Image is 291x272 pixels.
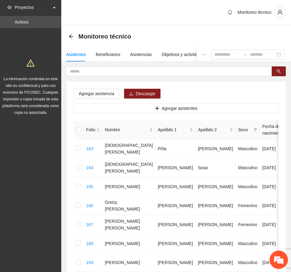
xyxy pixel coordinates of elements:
td: Femenino [236,215,260,234]
span: Agregar asistencia [79,90,114,97]
td: [PERSON_NAME] [195,196,236,215]
th: Apellido 1 [155,121,195,139]
td: [DEMOGRAPHIC_DATA][PERSON_NAME] [102,139,155,158]
span: search [277,69,281,74]
span: Descargar [136,90,156,97]
span: bell [225,10,235,15]
th: Folio [84,121,102,139]
td: Piña [155,139,195,158]
td: Sosa [195,158,236,177]
th: Fecha de nacimiento [260,121,285,139]
td: [PERSON_NAME] [155,253,195,272]
td: [PERSON_NAME] [155,196,195,215]
td: Masculino [236,139,260,158]
span: Apellido 2 [198,126,229,133]
span: arrow-left [69,34,74,39]
span: La información contenida en este sitio es confidencial y para uso exclusivo de FICOSEC. Cualquier... [2,77,59,115]
span: ellipsis [202,52,206,57]
span: Agregar asistentes [162,105,198,112]
span: Proyectos [15,1,51,13]
span: Monitoreo técnico [237,10,271,15]
a: 165 [86,184,93,189]
span: user [274,9,286,15]
button: ellipsis [197,47,211,61]
td: [PERSON_NAME] [155,215,195,234]
button: user [274,6,286,18]
td: [DEMOGRAPHIC_DATA][PERSON_NAME] [102,158,155,177]
span: to [243,52,248,57]
span: eye [7,5,12,9]
span: swap-right [243,52,248,57]
span: filter [254,128,257,132]
button: downloadDescargar [124,89,161,99]
td: [DATE] [260,215,285,234]
span: Monitoreo técnico [78,32,131,41]
th: Apellido 2 [195,121,236,139]
td: [PERSON_NAME] [195,234,236,253]
td: [PERSON_NAME] [195,253,236,272]
span: warning [27,59,35,67]
span: Nombre [105,126,148,133]
a: Activos [15,20,28,24]
th: Nombre [102,121,155,139]
span: Folio [86,126,95,133]
td: [PERSON_NAME] [155,234,195,253]
a: 164 [86,165,93,170]
td: Masculino [236,158,260,177]
div: Asistencias [130,51,152,58]
span: Sexo [238,126,251,133]
div: Back [69,34,74,39]
td: [DATE] [260,139,285,158]
td: [PERSON_NAME] [PERSON_NAME] [102,215,155,234]
td: [PERSON_NAME] [195,215,236,234]
td: [DATE] [260,177,285,196]
td: [PERSON_NAME] [102,234,155,253]
span: plus [155,106,159,111]
td: [DATE] [260,158,285,177]
div: Asistentes [66,51,86,58]
td: Masculino [236,177,260,196]
span: download [129,91,133,96]
td: [DATE] [260,253,285,272]
a: 166 [86,203,93,208]
td: [PERSON_NAME] [195,139,236,158]
td: [PERSON_NAME] [102,253,155,272]
a: 163 [86,146,93,151]
span: Apellido 1 [158,126,188,133]
div: Beneficiarios [96,51,120,58]
a: 168 [86,241,93,246]
td: [PERSON_NAME] [102,177,155,196]
td: Greizy [PERSON_NAME] [102,196,155,215]
div: Objetivos y actividades [162,51,206,58]
td: [PERSON_NAME] [155,177,195,196]
button: Agregar asistencia [74,89,119,99]
td: [DATE] [260,196,285,215]
a: 169 [86,260,93,265]
td: Masculino [236,253,260,272]
td: [DATE] [260,234,285,253]
button: plusAgregar asistentes [74,103,278,113]
a: 167 [86,222,93,227]
td: Masculino [236,234,260,253]
button: bell [225,7,235,17]
td: Femenino [236,196,260,215]
td: [PERSON_NAME] [195,177,236,196]
span: filter [252,125,259,134]
td: [PERSON_NAME] [155,158,195,177]
button: search [272,66,286,76]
